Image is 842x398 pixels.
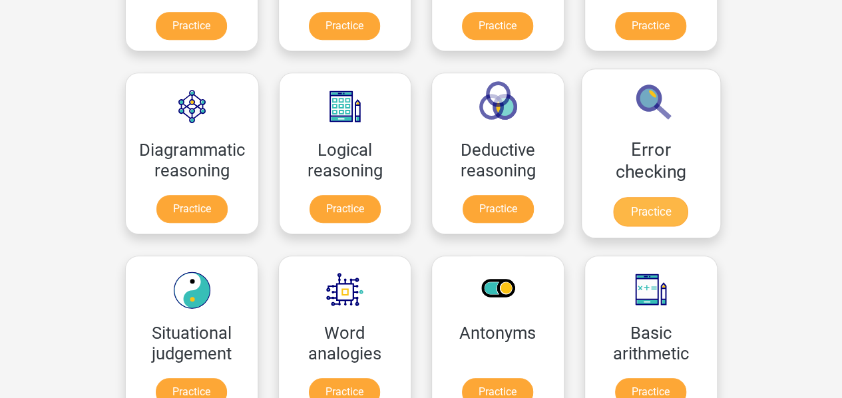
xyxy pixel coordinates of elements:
a: Practice [309,12,380,40]
a: Practice [613,197,688,226]
a: Practice [156,12,227,40]
a: Practice [156,195,228,223]
a: Practice [310,195,381,223]
a: Practice [615,12,686,40]
a: Practice [462,12,533,40]
a: Practice [463,195,534,223]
